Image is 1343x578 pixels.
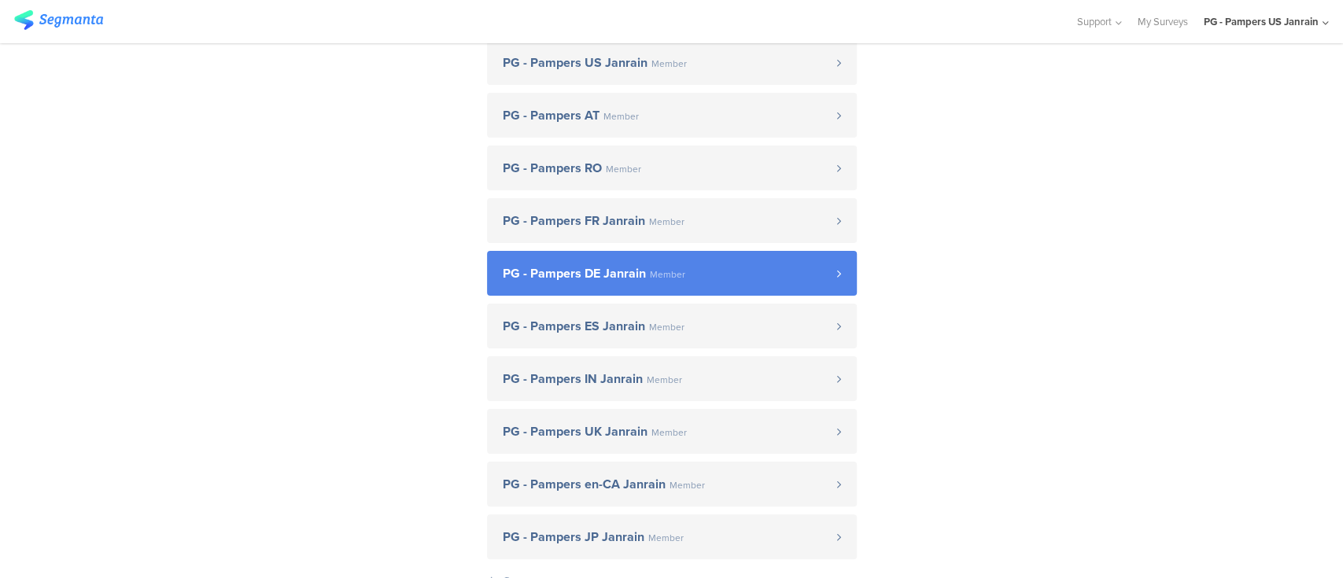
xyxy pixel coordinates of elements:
a: PG - Pampers FR Janrain Member [487,198,857,243]
span: Member [651,59,687,68]
img: segmanta logo [14,10,103,30]
span: PG - Pampers DE Janrain [503,267,646,280]
span: Member [606,164,641,174]
span: PG - Pampers FR Janrain [503,215,645,227]
span: Member [648,533,684,543]
span: Support [1077,14,1112,29]
span: PG - Pampers RO [503,162,602,175]
span: Member [603,112,639,121]
span: Member [649,217,684,226]
span: PG - Pampers US Janrain [503,57,648,69]
a: PG - Pampers AT Member [487,93,857,138]
span: Member [650,270,685,279]
span: Member [647,375,682,385]
a: PG - Pampers UK Janrain Member [487,409,857,454]
span: PG - Pampers AT [503,109,600,122]
span: Member [651,428,687,437]
a: PG - Pampers DE Janrain Member [487,251,857,296]
a: PG - Pampers ES Janrain Member [487,304,857,348]
span: PG - Pampers UK Janrain [503,425,648,438]
span: Member [649,322,684,332]
span: Member [670,480,705,490]
a: PG - Pampers JP Janrain Member [487,514,857,559]
span: PG - Pampers IN Janrain [503,373,643,385]
a: PG - Pampers IN Janrain Member [487,356,857,401]
div: PG - Pampers US Janrain [1204,14,1319,29]
span: PG - Pampers en-CA Janrain [503,478,666,491]
a: PG - Pampers en-CA Janrain Member [487,462,857,506]
a: PG - Pampers RO Member [487,145,857,190]
a: PG - Pampers US Janrain Member [487,40,857,85]
span: PG - Pampers JP Janrain [503,531,644,543]
span: PG - Pampers ES Janrain [503,320,645,333]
